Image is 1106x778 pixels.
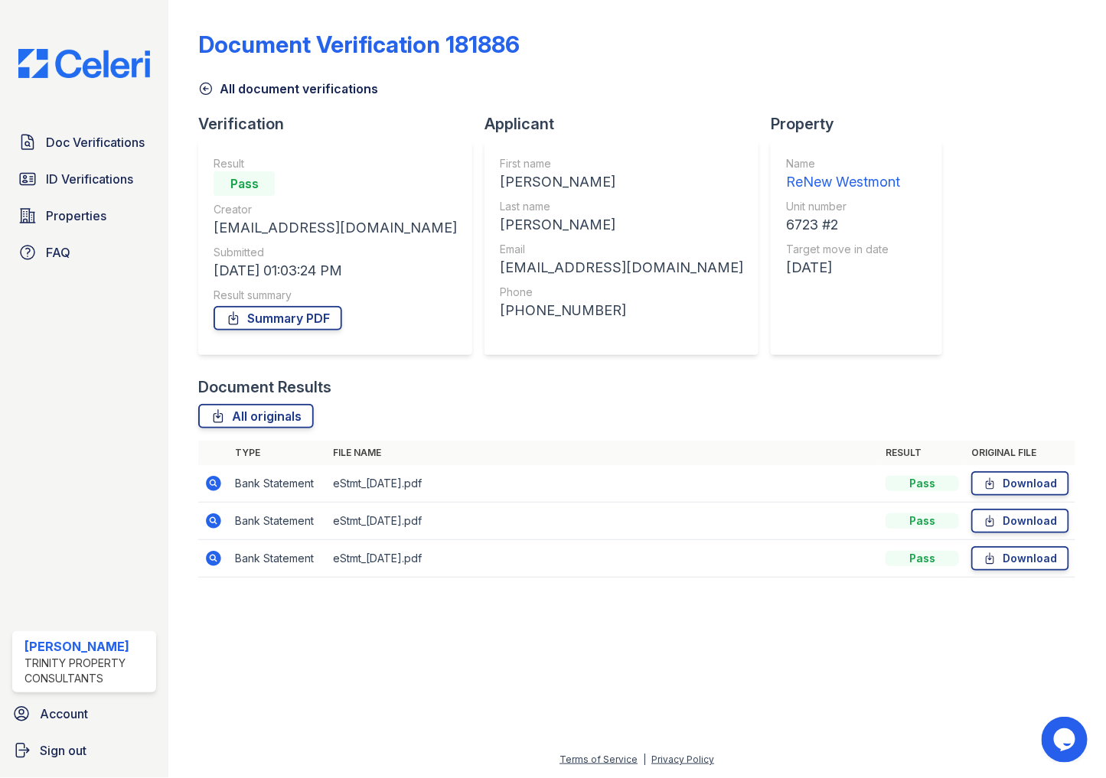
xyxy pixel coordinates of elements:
[198,31,520,58] div: Document Verification 181886
[327,503,879,540] td: eStmt_[DATE].pdf
[500,199,743,214] div: Last name
[46,243,70,262] span: FAQ
[214,260,457,282] div: [DATE] 01:03:24 PM
[327,540,879,578] td: eStmt_[DATE].pdf
[12,164,156,194] a: ID Verifications
[886,476,959,491] div: Pass
[786,156,900,171] div: Name
[198,113,484,135] div: Verification
[651,754,714,765] a: Privacy Policy
[198,376,331,398] div: Document Results
[46,207,106,225] span: Properties
[500,156,743,171] div: First name
[500,214,743,236] div: [PERSON_NAME]
[198,404,314,428] a: All originals
[786,257,900,278] div: [DATE]
[40,705,88,723] span: Account
[971,471,1069,496] a: Download
[6,698,162,729] a: Account
[965,441,1075,465] th: Original file
[500,242,743,257] div: Email
[786,171,900,193] div: ReNew Westmont
[327,441,879,465] th: File name
[229,465,327,503] td: Bank Statement
[214,288,457,303] div: Result summary
[786,199,900,214] div: Unit number
[12,237,156,268] a: FAQ
[971,509,1069,533] a: Download
[500,300,743,321] div: [PHONE_NUMBER]
[214,171,275,196] div: Pass
[46,170,133,188] span: ID Verifications
[327,465,879,503] td: eStmt_[DATE].pdf
[214,306,342,330] a: Summary PDF
[643,754,646,765] div: |
[560,754,638,765] a: Terms of Service
[40,741,86,760] span: Sign out
[229,540,327,578] td: Bank Statement
[214,156,457,171] div: Result
[1042,717,1091,763] iframe: chat widget
[786,156,900,193] a: Name ReNew Westmont
[6,49,162,78] img: CE_Logo_Blue-a8612792a0a2168367f1c8372b55b34899dd931a85d93a1a3d3e32e68fde9ad4.png
[971,546,1069,571] a: Download
[46,133,145,151] span: Doc Verifications
[24,656,150,686] div: Trinity Property Consultants
[198,80,378,98] a: All document verifications
[12,127,156,158] a: Doc Verifications
[214,245,457,260] div: Submitted
[886,513,959,529] div: Pass
[6,735,162,766] a: Sign out
[229,503,327,540] td: Bank Statement
[214,217,457,239] div: [EMAIL_ADDRESS][DOMAIN_NAME]
[879,441,965,465] th: Result
[12,200,156,231] a: Properties
[500,171,743,193] div: [PERSON_NAME]
[500,257,743,278] div: [EMAIL_ADDRESS][DOMAIN_NAME]
[786,242,900,257] div: Target move in date
[786,214,900,236] div: 6723 #2
[500,285,743,300] div: Phone
[886,551,959,566] div: Pass
[771,113,954,135] div: Property
[484,113,771,135] div: Applicant
[24,637,150,656] div: [PERSON_NAME]
[229,441,327,465] th: Type
[214,202,457,217] div: Creator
